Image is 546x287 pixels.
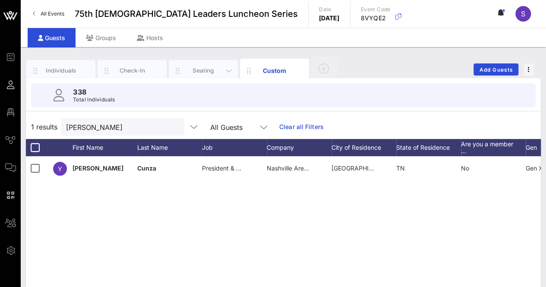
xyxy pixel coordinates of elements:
div: Hosts [126,28,174,47]
a: All Events [28,7,69,21]
p: 8VYQE2 [361,14,391,22]
p: 338 [73,87,115,97]
div: State of Residence [396,139,461,156]
span: Y [58,165,62,173]
span: No [461,164,469,172]
div: First Name [73,139,137,156]
span: 75th [DEMOGRAPHIC_DATA] Leaders Luncheon Series [75,7,298,20]
div: Last Name [137,139,202,156]
span: TN [396,164,405,172]
div: Custom [256,66,294,75]
div: Are you a member … [461,139,526,156]
span: Cunza [137,164,156,172]
span: [PERSON_NAME] [73,164,123,172]
div: Individuals [42,66,80,75]
span: S [521,9,525,18]
div: Company [267,139,331,156]
span: [GEOGRAPHIC_DATA] [331,164,393,172]
div: Guests [28,28,76,47]
span: Nashville Area Hispanic Chamber of Commerce [267,164,401,172]
div: All Guests [210,123,243,131]
button: Add Guests [473,63,518,76]
div: Seating [184,66,223,75]
p: Total Individuals [73,95,115,104]
p: Date [319,5,340,14]
div: Check-In [113,66,151,75]
span: 1 results [31,122,57,132]
div: Groups [76,28,126,47]
a: Clear all Filters [279,122,324,132]
p: [DATE] [319,14,340,22]
div: City of Residence [331,139,396,156]
div: S [515,6,531,22]
span: Add Guests [479,66,513,73]
span: President & CEO [202,164,249,172]
p: Event Code [361,5,391,14]
div: Job [202,139,267,156]
span: All Events [41,10,64,17]
div: All Guests [205,118,274,136]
